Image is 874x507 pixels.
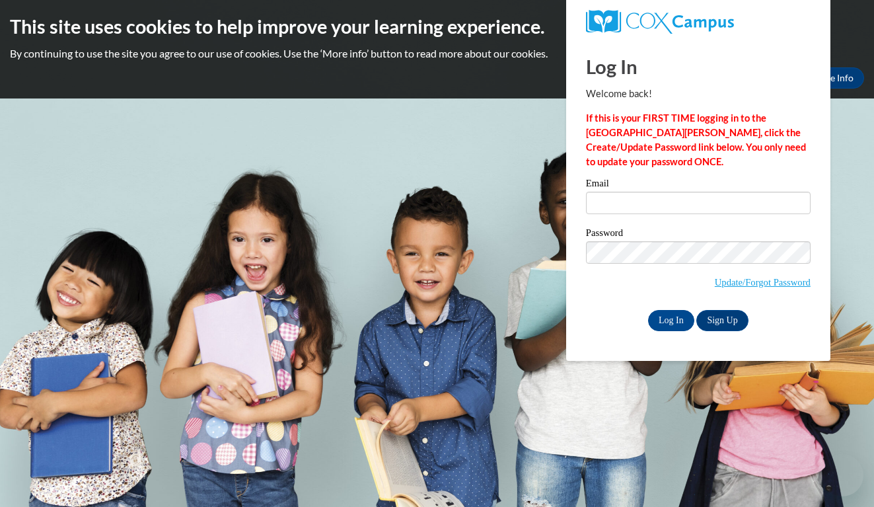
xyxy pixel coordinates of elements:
[586,87,811,101] p: Welcome back!
[586,228,811,241] label: Password
[821,454,863,496] iframe: Button to launch messaging window
[586,10,811,34] a: COX Campus
[10,13,864,40] h2: This site uses cookies to help improve your learning experience.
[715,277,811,288] a: Update/Forgot Password
[10,46,864,61] p: By continuing to use the site you agree to our use of cookies. Use the ‘More info’ button to read...
[586,53,811,80] h1: Log In
[696,310,748,331] a: Sign Up
[802,67,864,89] a: More Info
[648,310,694,331] input: Log In
[586,10,734,34] img: COX Campus
[586,178,811,192] label: Email
[586,112,806,167] strong: If this is your FIRST TIME logging in to the [GEOGRAPHIC_DATA][PERSON_NAME], click the Create/Upd...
